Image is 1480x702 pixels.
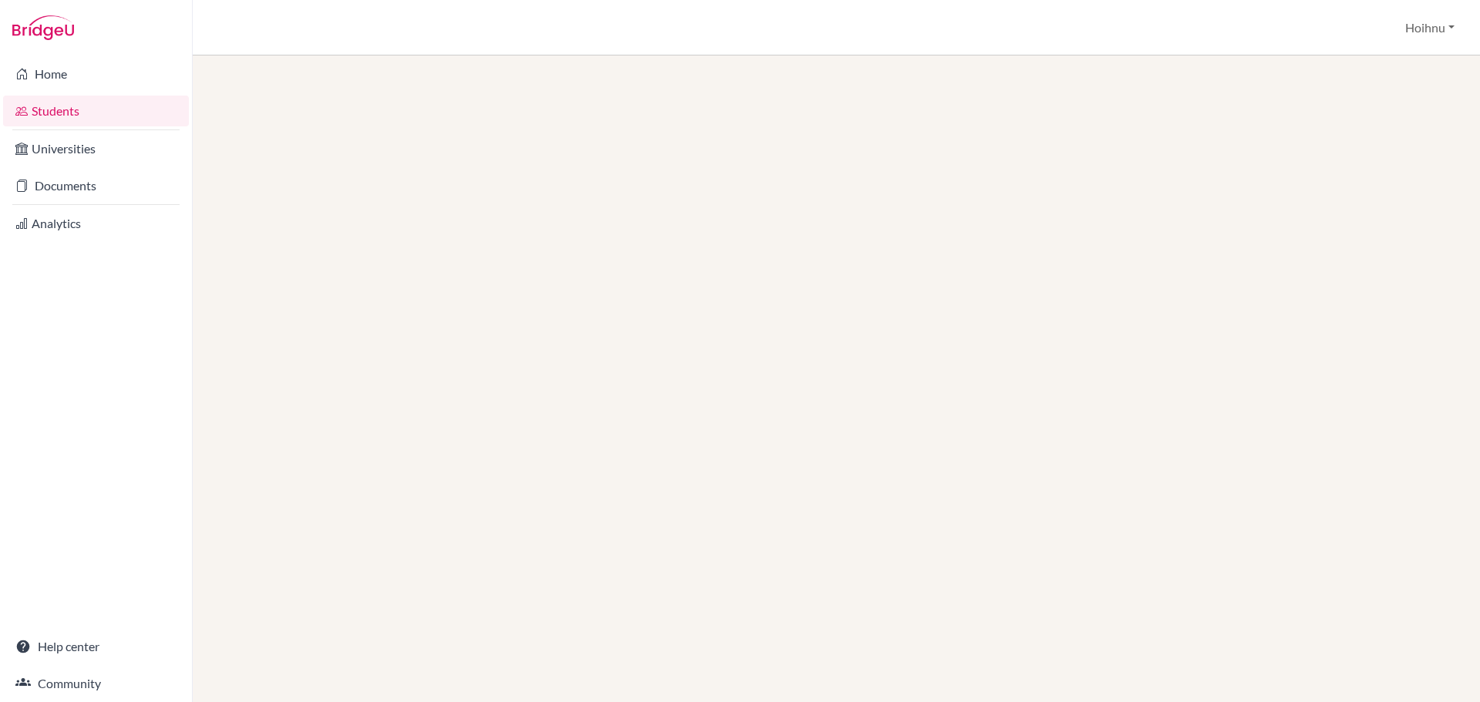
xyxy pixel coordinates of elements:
[3,208,189,239] a: Analytics
[1398,13,1461,42] button: Hoihnu
[3,631,189,662] a: Help center
[3,133,189,164] a: Universities
[3,170,189,201] a: Documents
[3,668,189,699] a: Community
[12,15,74,40] img: Bridge-U
[3,59,189,89] a: Home
[3,96,189,126] a: Students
